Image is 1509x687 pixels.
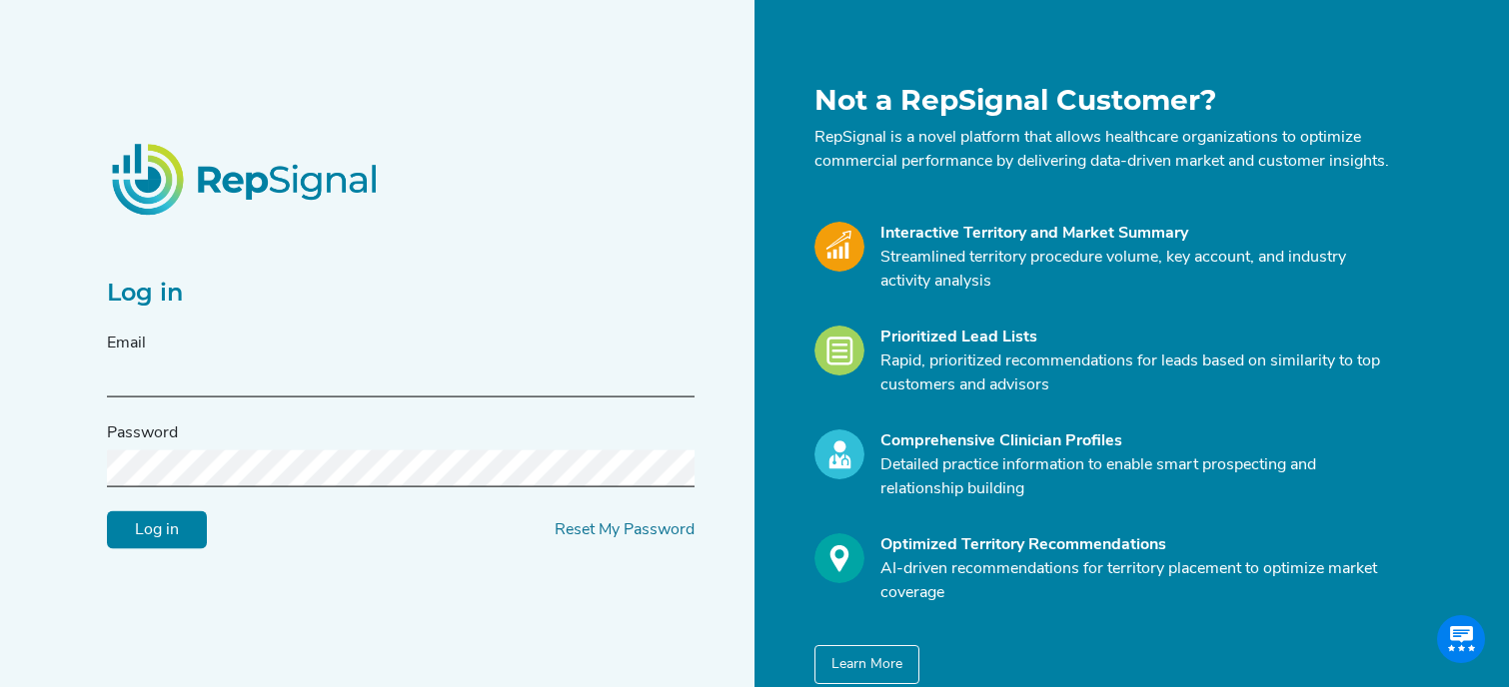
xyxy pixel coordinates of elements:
button: Learn More [814,645,919,684]
div: Optimized Territory Recommendations [880,533,1390,557]
div: Prioritized Lead Lists [880,326,1390,349]
p: Rapid, prioritized recommendations for leads based on similarity to top customers and advisors [880,349,1390,397]
p: Detailed practice information to enable smart prospecting and relationship building [880,453,1390,501]
input: Log in [107,511,207,549]
img: Leads_Icon.28e8c528.svg [814,326,864,375]
img: Profile_Icon.739e2aba.svg [814,429,864,479]
p: RepSignal is a novel platform that allows healthcare organizations to optimize commercial perform... [814,126,1390,174]
img: Market_Icon.a700a4ad.svg [814,222,864,272]
img: RepSignalLogo.20539ed3.png [87,119,405,239]
h2: Log in [107,279,695,308]
a: Reset My Password [555,522,695,538]
div: Comprehensive Clinician Profiles [880,429,1390,453]
h1: Not a RepSignal Customer? [814,84,1390,118]
label: Email [107,332,146,355]
div: Interactive Territory and Market Summary [880,222,1390,246]
p: AI-driven recommendations for territory placement to optimize market coverage [880,557,1390,605]
label: Password [107,421,178,445]
img: Optimize_Icon.261f85db.svg [814,533,864,583]
p: Streamlined territory procedure volume, key account, and industry activity analysis [880,246,1390,294]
